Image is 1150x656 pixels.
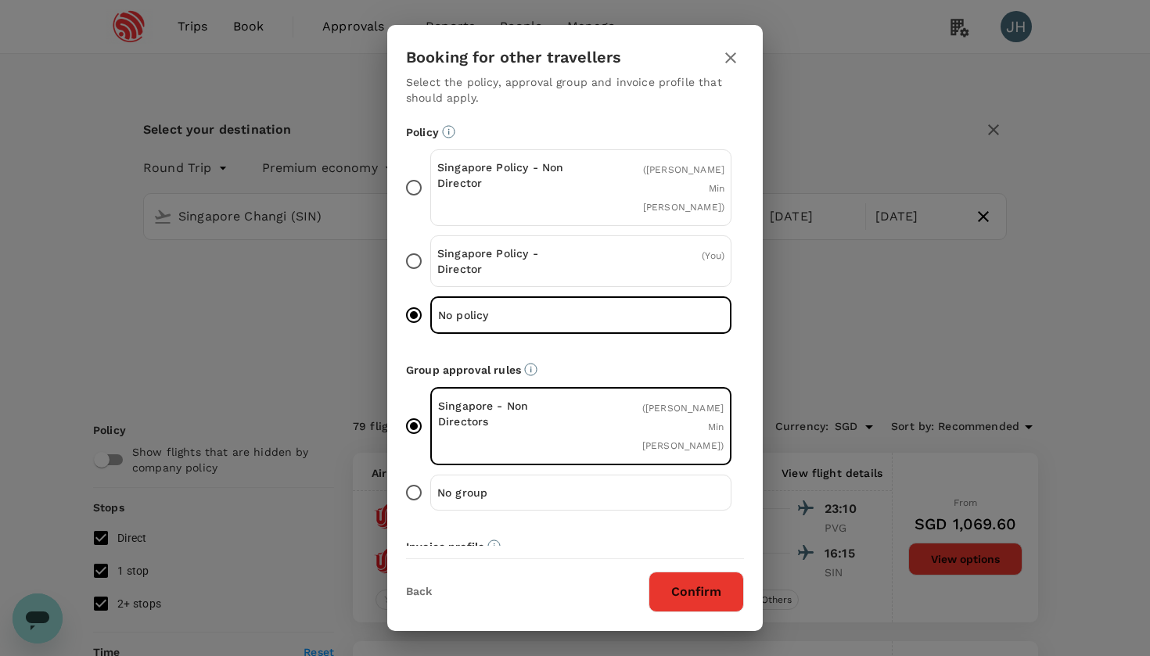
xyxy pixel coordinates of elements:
p: Policy [406,124,744,140]
span: ( You ) [702,250,724,261]
p: No policy [438,307,581,323]
svg: Booking restrictions are based on the selected travel policy. [442,125,455,138]
svg: The payment currency and company information are based on the selected invoice profile. [487,539,501,553]
p: Select the policy, approval group and invoice profile that should apply. [406,74,744,106]
span: ( [PERSON_NAME] Min [PERSON_NAME] ) [642,403,724,451]
p: No group [437,485,581,500]
p: Singapore Policy - Director [437,246,581,277]
p: Singapore - Non Directors [438,398,581,429]
p: Group approval rules [406,362,744,378]
p: Singapore Policy - Non Director [437,160,581,191]
p: Invoice profile [406,539,744,554]
button: Confirm [649,572,744,612]
svg: Default approvers or custom approval rules (if available) are based on the user group. [524,363,537,376]
h3: Booking for other travellers [406,48,621,66]
button: Back [406,586,432,598]
span: ( [PERSON_NAME] Min [PERSON_NAME] ) [643,164,724,213]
